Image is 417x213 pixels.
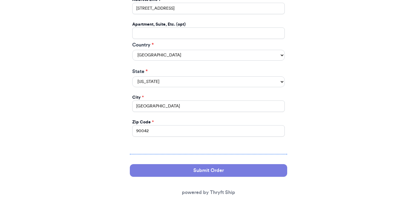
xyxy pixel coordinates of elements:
[182,190,235,195] a: powered by Thryft Ship
[132,21,186,27] label: Apartment, Suite, Etc. (opt)
[130,164,287,177] button: Submit Order
[132,125,285,137] input: 12345
[132,68,285,75] label: State
[132,94,144,100] label: City
[132,119,154,125] label: Zip Code
[132,41,285,49] label: Country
